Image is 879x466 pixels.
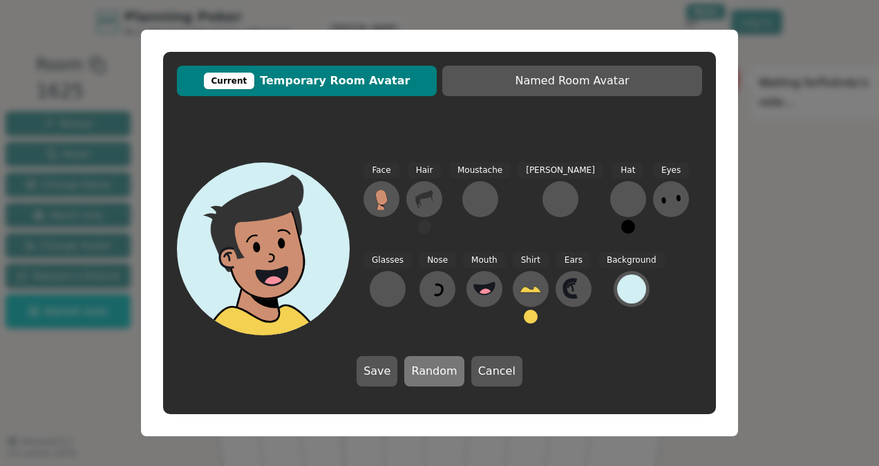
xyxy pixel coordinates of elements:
span: Hair [408,162,442,178]
span: [PERSON_NAME] [518,162,603,178]
span: Temporary Room Avatar [184,73,430,89]
span: Moustache [449,162,511,178]
span: Named Room Avatar [449,73,695,89]
span: Face [363,162,399,178]
span: Background [598,252,665,268]
span: Mouth [463,252,506,268]
button: Random [404,356,464,386]
span: Glasses [363,252,412,268]
span: Eyes [653,162,689,178]
button: CurrentTemporary Room Avatar [177,66,437,96]
span: Ears [556,252,591,268]
div: Current [204,73,255,89]
button: Cancel [471,356,522,386]
button: Save [357,356,397,386]
span: Shirt [513,252,549,268]
span: Nose [419,252,456,268]
button: Named Room Avatar [442,66,702,96]
span: Hat [612,162,643,178]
